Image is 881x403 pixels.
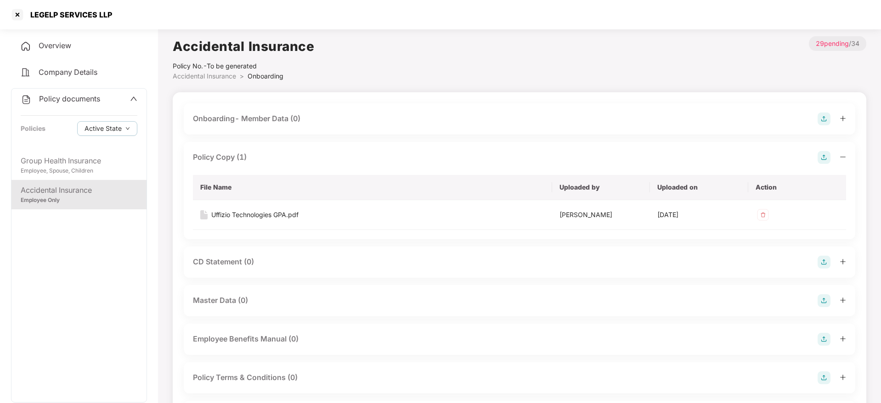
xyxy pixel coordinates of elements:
div: [DATE] [657,210,740,220]
div: Group Health Insurance [21,155,137,167]
span: plus [840,374,846,381]
span: Overview [39,41,71,50]
div: Policies [21,123,45,134]
div: [PERSON_NAME] [559,210,643,220]
span: plus [840,115,846,122]
img: svg+xml;base64,PHN2ZyB4bWxucz0iaHR0cDovL3d3dy53My5vcmcvMjAwMC9zdmciIHdpZHRoPSIzMiIgaGVpZ2h0PSIzMi... [756,207,770,222]
h1: Accidental Insurance [173,36,314,56]
button: Active Statedown [77,121,137,136]
th: Action [748,175,846,200]
span: Onboarding [248,72,283,80]
div: LEGELP SERVICES LLP [25,10,112,19]
span: plus [840,336,846,342]
span: Company Details [39,67,97,77]
th: Uploaded on [650,175,748,200]
img: svg+xml;base64,PHN2ZyB4bWxucz0iaHR0cDovL3d3dy53My5vcmcvMjAwMC9zdmciIHdpZHRoPSIyOCIgaGVpZ2h0PSIyOC... [818,294,830,307]
img: svg+xml;base64,PHN2ZyB4bWxucz0iaHR0cDovL3d3dy53My5vcmcvMjAwMC9zdmciIHdpZHRoPSIyOCIgaGVpZ2h0PSIyOC... [818,256,830,269]
th: File Name [193,175,552,200]
div: Policy Terms & Conditions (0) [193,372,298,383]
span: 29 pending [816,39,849,47]
img: svg+xml;base64,PHN2ZyB4bWxucz0iaHR0cDovL3d3dy53My5vcmcvMjAwMC9zdmciIHdpZHRoPSIyOCIgaGVpZ2h0PSIyOC... [818,333,830,346]
div: Onboarding- Member Data (0) [193,113,300,124]
div: CD Statement (0) [193,256,254,268]
span: Accidental Insurance [173,72,236,80]
span: plus [840,297,846,303]
span: Active State [85,123,122,134]
img: svg+xml;base64,PHN2ZyB4bWxucz0iaHR0cDovL3d3dy53My5vcmcvMjAwMC9zdmciIHdpZHRoPSIyNCIgaGVpZ2h0PSIyNC... [20,67,31,78]
div: Accidental Insurance [21,185,137,196]
div: Employee, Spouse, Children [21,167,137,175]
img: svg+xml;base64,PHN2ZyB4bWxucz0iaHR0cDovL3d3dy53My5vcmcvMjAwMC9zdmciIHdpZHRoPSIyOCIgaGVpZ2h0PSIyOC... [818,371,830,384]
div: Employee Only [21,196,137,205]
div: Policy Copy (1) [193,151,247,163]
th: Uploaded by [552,175,650,200]
p: / 34 [809,36,866,51]
span: down [125,126,130,131]
span: up [130,95,137,102]
div: Employee Benefits Manual (0) [193,333,299,345]
span: Policy documents [39,94,100,103]
img: svg+xml;base64,PHN2ZyB4bWxucz0iaHR0cDovL3d3dy53My5vcmcvMjAwMC9zdmciIHdpZHRoPSIyNCIgaGVpZ2h0PSIyNC... [21,94,32,105]
span: > [240,72,244,80]
img: svg+xml;base64,PHN2ZyB4bWxucz0iaHR0cDovL3d3dy53My5vcmcvMjAwMC9zdmciIHdpZHRoPSIyOCIgaGVpZ2h0PSIyOC... [818,112,830,125]
span: plus [840,258,846,265]
div: Policy No.- To be generated [173,61,314,71]
img: svg+xml;base64,PHN2ZyB4bWxucz0iaHR0cDovL3d3dy53My5vcmcvMjAwMC9zdmciIHdpZHRoPSIxNiIgaGVpZ2h0PSIyMC... [200,210,208,219]
img: svg+xml;base64,PHN2ZyB4bWxucz0iaHR0cDovL3d3dy53My5vcmcvMjAwMC9zdmciIHdpZHRoPSIyNCIgaGVpZ2h0PSIyNC... [20,41,31,52]
img: svg+xml;base64,PHN2ZyB4bWxucz0iaHR0cDovL3d3dy53My5vcmcvMjAwMC9zdmciIHdpZHRoPSIyOCIgaGVpZ2h0PSIyOC... [818,151,830,164]
span: minus [840,154,846,160]
div: Uffizio Technologies GPA.pdf [211,210,299,220]
div: Master Data (0) [193,295,248,306]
